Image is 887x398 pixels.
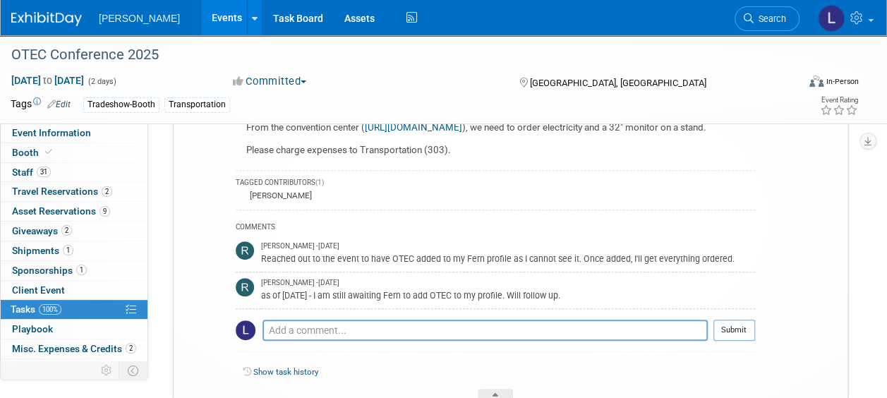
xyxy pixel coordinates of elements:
[261,251,755,265] div: Reached out to the event to have OTEC added to my Fern profile as I cannot see it. Once added, I'...
[119,361,148,380] td: Toggle Event Tabs
[820,97,858,104] div: Event Rating
[6,42,786,68] div: OTEC Conference 2025
[1,320,147,339] a: Playbook
[99,206,110,217] span: 9
[809,76,823,87] img: Format-Inperson.png
[735,73,859,95] div: Event Format
[12,343,136,354] span: Misc. Expenses & Credits
[1,339,147,358] a: Misc. Expenses & Credits2
[253,367,318,377] a: Show task history
[12,167,51,178] span: Staff
[1,202,147,221] a: Asset Reservations9
[12,245,73,256] span: Shipments
[12,323,53,334] span: Playbook
[236,241,254,260] img: Rebecca Deis
[1,261,147,280] a: Sponsorships1
[47,99,71,109] a: Edit
[63,245,73,255] span: 1
[754,13,786,24] span: Search
[261,288,755,301] div: as of [DATE] - I am still awaiting Fern to add OTEC to my profile. Will follow up.
[818,5,845,32] img: Latice Spann
[164,97,230,112] div: Transportation
[261,278,339,288] span: [PERSON_NAME] - [DATE]
[228,74,312,89] button: Committed
[1,163,147,182] a: Staff31
[11,74,85,87] span: [DATE] [DATE]
[12,265,87,276] span: Sponsorships
[12,147,55,158] span: Booth
[99,13,180,24] span: [PERSON_NAME]
[1,143,147,162] a: Booth
[126,343,136,354] span: 2
[315,179,324,186] span: (1)
[246,191,312,200] div: [PERSON_NAME]
[236,278,254,296] img: Rebecca Deis
[12,225,72,236] span: Giveaways
[83,97,159,112] div: Tradeshow-Booth
[12,205,110,217] span: Asset Reservations
[713,320,755,341] button: Submit
[236,178,755,190] div: TAGGED CONTRIBUTORS
[530,78,706,88] span: [GEOGRAPHIC_DATA], [GEOGRAPHIC_DATA]
[1,123,147,143] a: Event Information
[1,222,147,241] a: Giveaways2
[826,76,859,87] div: In-Person
[37,167,51,177] span: 31
[41,75,54,86] span: to
[95,361,119,380] td: Personalize Event Tab Strip
[1,300,147,319] a: Tasks100%
[236,221,755,236] div: COMMENTS
[236,320,255,340] img: Latice Spann
[1,182,147,201] a: Travel Reservations2
[76,265,87,275] span: 1
[11,12,82,26] img: ExhibitDay
[261,241,339,251] span: [PERSON_NAME] - [DATE]
[61,225,72,236] span: 2
[87,77,116,86] span: (2 days)
[11,97,71,113] td: Tags
[45,148,52,156] i: Booth reservation complete
[735,6,799,31] a: Search
[12,127,91,138] span: Event Information
[365,122,462,133] a: [URL][DOMAIN_NAME]
[12,186,112,197] span: Travel Reservations
[102,186,112,197] span: 2
[39,304,61,315] span: 100%
[11,303,61,315] span: Tasks
[1,281,147,300] a: Client Event
[12,284,65,296] span: Client Event
[1,241,147,260] a: Shipments1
